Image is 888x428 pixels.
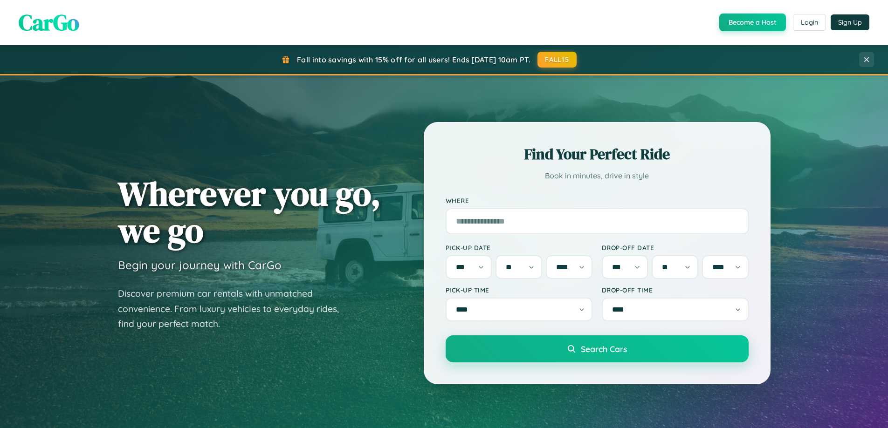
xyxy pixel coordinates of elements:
button: Become a Host [719,14,786,31]
h1: Wherever you go, we go [118,175,381,249]
span: Fall into savings with 15% off for all users! Ends [DATE] 10am PT. [297,55,530,64]
button: FALL15 [537,52,577,68]
button: Search Cars [446,335,749,362]
label: Drop-off Time [602,286,749,294]
button: Sign Up [831,14,869,30]
label: Pick-up Date [446,244,592,251]
p: Discover premium car rentals with unmatched convenience. From luxury vehicles to everyday rides, ... [118,286,351,332]
label: Pick-up Time [446,286,592,294]
span: CarGo [19,7,79,38]
button: Login [793,14,826,31]
h2: Find Your Perfect Ride [446,144,749,164]
span: Search Cars [581,344,627,354]
label: Drop-off Date [602,244,749,251]
label: Where [446,197,749,204]
h3: Begin your journey with CarGo [118,258,282,272]
p: Book in minutes, drive in style [446,169,749,183]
